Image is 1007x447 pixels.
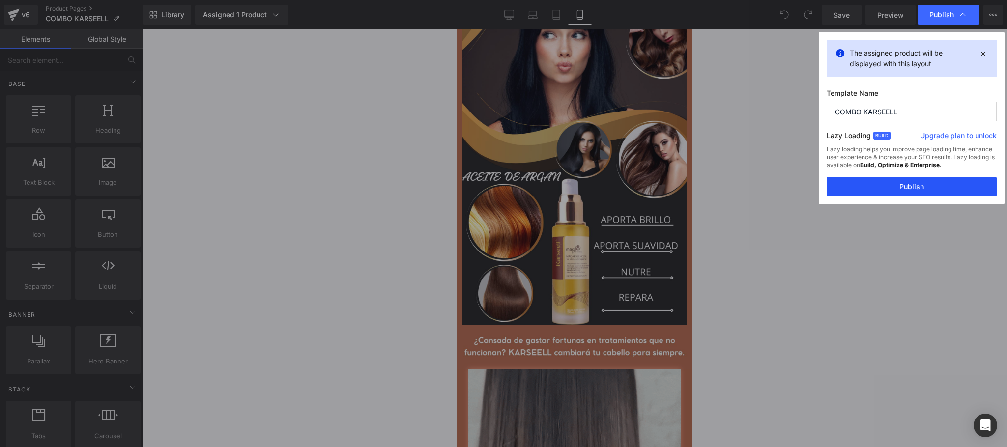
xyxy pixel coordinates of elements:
[974,414,997,437] div: Open Intercom Messenger
[873,132,891,140] span: Build
[827,177,997,196] button: Publish
[929,10,954,19] span: Publish
[827,145,997,177] div: Lazy loading helps you improve page loading time, enhance user experience & increase your SEO res...
[850,48,974,69] p: The assigned product will be displayed with this layout
[827,129,871,145] label: Lazy Loading
[920,131,997,144] a: Upgrade plan to unlock
[827,89,997,102] label: Template Name
[860,161,942,168] strong: Build, Optimize & Enterprise.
